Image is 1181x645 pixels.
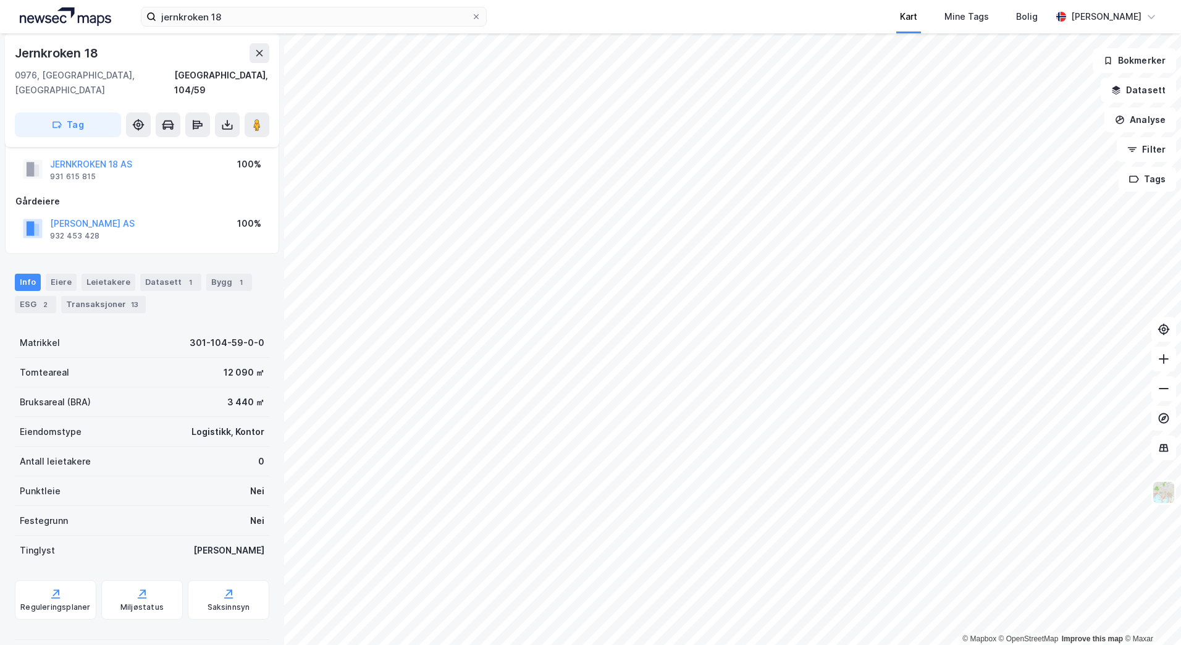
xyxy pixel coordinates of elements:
[1117,137,1176,162] button: Filter
[15,43,100,63] div: Jernkroken 18
[1071,9,1141,24] div: [PERSON_NAME]
[15,112,121,137] button: Tag
[20,424,82,439] div: Eiendomstype
[46,274,77,291] div: Eiere
[15,68,174,98] div: 0976, [GEOGRAPHIC_DATA], [GEOGRAPHIC_DATA]
[20,602,90,612] div: Reguleringsplaner
[140,274,201,291] div: Datasett
[50,172,96,182] div: 931 615 815
[156,7,471,26] input: Søk på adresse, matrikkel, gårdeiere, leietakere eller personer
[39,298,51,311] div: 2
[1101,78,1176,103] button: Datasett
[184,276,196,289] div: 1
[250,484,264,499] div: Nei
[1093,48,1176,73] button: Bokmerker
[193,543,264,558] div: [PERSON_NAME]
[237,216,261,231] div: 100%
[206,274,252,291] div: Bygg
[1119,167,1176,192] button: Tags
[258,454,264,469] div: 0
[15,296,56,313] div: ESG
[1119,586,1181,645] div: Kontrollprogram for chat
[237,157,261,172] div: 100%
[61,296,146,313] div: Transaksjoner
[208,602,250,612] div: Saksinnsyn
[250,513,264,528] div: Nei
[120,602,164,612] div: Miljøstatus
[1119,586,1181,645] iframe: Chat Widget
[20,7,111,26] img: logo.a4113a55bc3d86da70a041830d287a7e.svg
[82,274,135,291] div: Leietakere
[174,68,269,98] div: [GEOGRAPHIC_DATA], 104/59
[900,9,917,24] div: Kart
[50,231,99,241] div: 932 453 428
[20,484,61,499] div: Punktleie
[15,274,41,291] div: Info
[20,454,91,469] div: Antall leietakere
[235,276,247,289] div: 1
[20,335,60,350] div: Matrikkel
[20,513,68,528] div: Festegrunn
[1152,481,1175,504] img: Z
[1104,107,1176,132] button: Analyse
[128,298,141,311] div: 13
[20,395,91,410] div: Bruksareal (BRA)
[962,634,996,643] a: Mapbox
[1016,9,1038,24] div: Bolig
[190,335,264,350] div: 301-104-59-0-0
[227,395,264,410] div: 3 440 ㎡
[15,194,269,209] div: Gårdeiere
[944,9,989,24] div: Mine Tags
[999,634,1059,643] a: OpenStreetMap
[20,543,55,558] div: Tinglyst
[1062,634,1123,643] a: Improve this map
[224,365,264,380] div: 12 090 ㎡
[191,424,264,439] div: Logistikk, Kontor
[20,365,69,380] div: Tomteareal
